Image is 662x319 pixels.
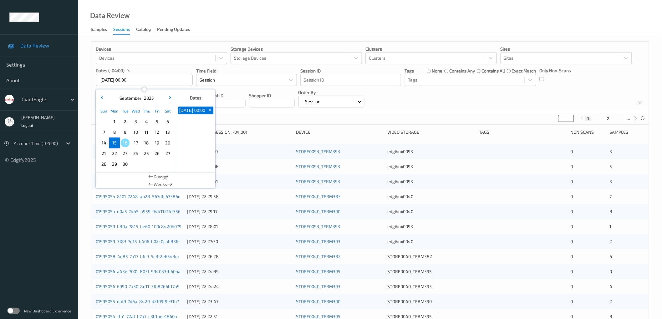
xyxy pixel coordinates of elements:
span: 2 [610,299,612,304]
a: 01995056-a43e-7001-803f-994033fb60ba [96,269,181,274]
span: 0 [570,149,573,154]
a: 01995054-ffb1-72af-b7a7-c3b1bee1860a [96,314,177,319]
a: STORE0040_TERM383 [296,194,341,199]
span: 20 [163,138,172,147]
div: edgibox0040 [388,193,475,200]
a: 01995059-b80a-7815-be60-100c8420b079 [96,224,181,229]
div: [DATE] 22:29:17 [187,208,292,215]
div: Choose Tuesday September 23 of 2025 [120,148,130,159]
span: 1 [110,117,119,126]
p: Devices [96,46,227,52]
div: Wed [130,106,141,116]
a: 01995058-4d85-7a17-bfc9-5c8f2e6543ec [96,254,180,259]
div: Choose Friday September 19 of 2025 [152,137,162,148]
span: + [207,107,213,114]
div: edgibox0093 [388,178,475,185]
div: [DATE] 22:24:24 [187,283,292,290]
span: 3 [610,179,612,184]
div: Choose Saturday September 06 of 2025 [162,116,173,127]
span: Weeks [154,181,167,187]
span: 27 [163,149,172,158]
div: Tue [120,106,130,116]
div: Choose Friday October 03 of 2025 [152,159,162,169]
div: edgibox0040 [388,238,475,245]
div: Choose Tuesday September 09 of 2025 [120,127,130,137]
a: STORE0040_TERM395 [296,269,340,274]
div: Timestamp (Session, -04:00) [187,129,292,135]
p: Order By [298,89,365,96]
div: Choose Friday September 12 of 2025 [152,127,162,137]
div: STORE0040_TERM382 [388,253,475,260]
span: 0 [570,314,573,319]
label: none [432,68,443,74]
div: Dates [176,92,215,104]
div: Choose Wednesday September 17 of 2025 [130,137,141,148]
span: 5 [610,164,612,169]
div: STORE0040_TERM393 [388,283,475,290]
span: 19 [153,138,161,147]
p: dates (-04:00) [96,67,125,74]
span: 7 [99,128,108,137]
div: Sessions [113,26,130,35]
div: Data Review [90,12,130,19]
span: 1 [610,224,612,229]
span: 0 [570,224,573,229]
div: STORE0040_TERM390 [388,298,475,305]
button: 1 [585,116,592,121]
span: 25 [142,149,151,158]
a: STORE0040_TERM393 [296,284,340,289]
a: 0199505b-8101-7248-ab28-567dfc67386d [96,194,181,199]
div: [DATE] 23:12:50 [187,148,292,155]
div: [DATE] 22:28:01 [187,223,292,230]
button: [DATE] 00:00 [178,107,206,114]
div: [DATE] 22:26:28 [187,253,292,260]
div: Pending Updates [157,26,190,34]
div: Sun [99,106,109,116]
span: 0 [570,299,573,304]
span: 3 [131,117,140,126]
div: edgibox0093 [388,148,475,155]
div: Choose Thursday September 04 of 2025 [141,116,152,127]
span: 2 [121,117,130,126]
span: 14 [99,138,108,147]
div: Choose Saturday September 27 of 2025 [162,148,173,159]
div: [DATE] 22:27:30 [187,238,292,245]
span: 5 [153,117,161,126]
span: 0 [570,269,573,274]
span: September [118,95,141,101]
div: edgibox0093 [388,223,475,230]
button: 2 [605,116,611,121]
span: 4 [142,117,151,126]
div: Samples [610,129,644,135]
div: Choose Sunday September 28 of 2025 [99,159,109,169]
span: 13 [163,128,172,137]
div: Video Storage [388,129,475,135]
span: 30 [121,160,130,168]
div: Choose Monday September 15 of 2025 [109,137,120,148]
span: 11 [142,128,151,137]
label: exact match [512,68,536,74]
div: Choose Friday September 26 of 2025 [152,148,162,159]
span: 8 [610,209,613,214]
div: Choose Wednesday September 03 of 2025 [130,116,141,127]
div: Choose Saturday October 04 of 2025 [162,159,173,169]
span: 6 [610,254,612,259]
a: STORE0040_TERM390 [296,299,340,304]
a: Pending Updates [157,25,196,34]
span: 9 [121,128,130,137]
span: 21 [99,149,108,158]
div: [DATE] 22:29:58 [187,193,292,200]
div: Choose Thursday September 25 of 2025 [141,148,152,159]
a: STORE0093_TERM393 [296,149,340,154]
div: Choose Wednesday September 24 of 2025 [130,148,141,159]
p: Time Field [196,68,297,74]
div: Choose Thursday October 02 of 2025 [141,159,152,169]
div: Choose Sunday August 31 of 2025 [99,116,109,127]
a: STORE0040_TERM390 [296,209,340,214]
span: 6 [163,117,172,126]
div: Choose Sunday September 21 of 2025 [99,148,109,159]
div: Samples [91,26,107,34]
div: [DATE] 22:33:41 [187,178,292,185]
a: STORE0040_TERM393 [296,239,340,244]
div: Choose Saturday September 20 of 2025 [162,137,173,148]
